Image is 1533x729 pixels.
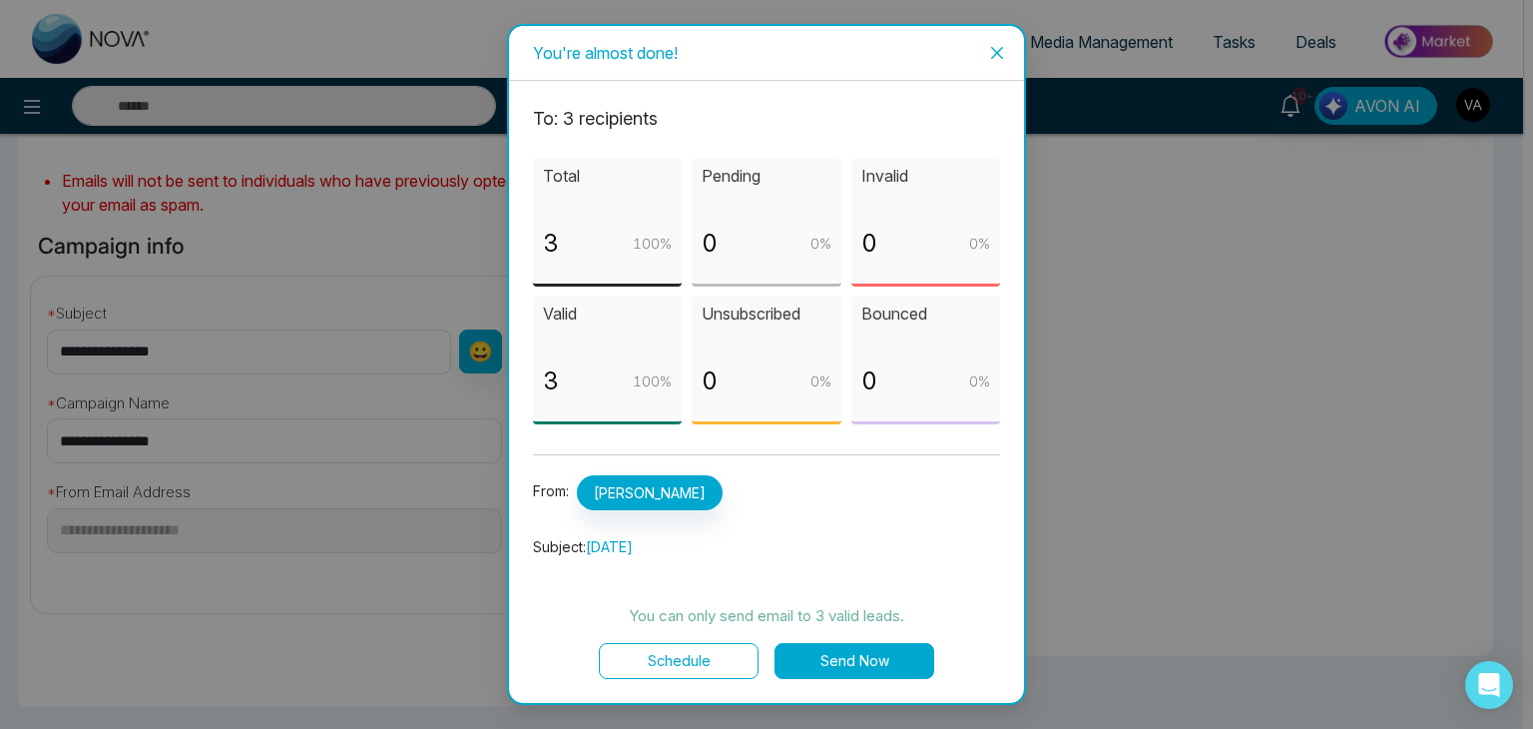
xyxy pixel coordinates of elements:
span: [PERSON_NAME] [577,475,723,510]
p: 3 [543,225,559,263]
p: From: [533,475,1000,510]
p: 0 [702,225,718,263]
p: Valid [543,302,672,327]
p: 0 % [969,370,990,392]
p: 0 % [810,233,831,255]
p: You can only send email to 3 valid leads. [533,604,1000,628]
p: 100 % [633,233,672,255]
p: 3 [543,363,559,400]
p: 0 % [810,370,831,392]
p: Bounced [861,302,990,327]
p: To: 3 recipient s [533,105,1000,133]
p: Total [543,164,672,189]
div: You're almost done! [533,42,1000,64]
p: 100 % [633,370,672,392]
span: [DATE] [586,538,633,555]
p: Unsubscribed [702,302,830,327]
p: Invalid [861,164,990,189]
p: 0 [861,225,877,263]
span: close [989,45,1005,61]
button: Send Now [774,643,934,679]
p: Subject: [533,536,1000,558]
button: Close [970,26,1024,80]
p: 0 % [969,233,990,255]
p: Pending [702,164,830,189]
p: 0 [702,363,718,400]
button: Schedule [599,643,759,679]
p: 0 [861,363,877,400]
div: Open Intercom Messenger [1465,661,1513,709]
